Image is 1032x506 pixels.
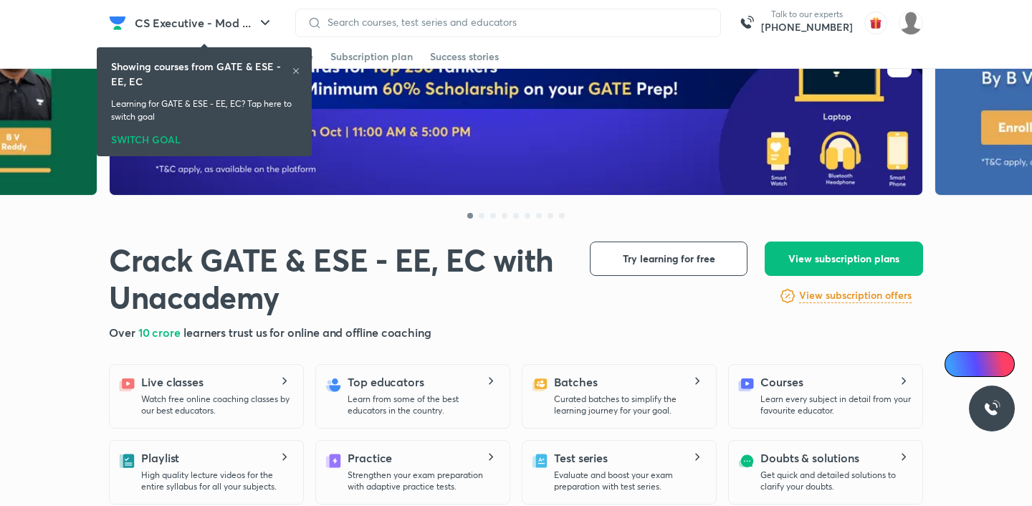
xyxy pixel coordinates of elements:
p: Learn from some of the best educators in the country. [348,393,498,416]
h5: Doubts & solutions [760,449,859,467]
div: Success stories [430,49,499,64]
img: Icon [953,358,965,370]
h5: Test series [554,449,608,467]
span: 10 crore [138,325,183,340]
a: Ai Doubts [945,351,1015,377]
h5: Batches [554,373,597,391]
h1: Crack GATE & ESE - EE, EC with Unacademy [109,242,567,316]
p: High quality lecture videos for the entire syllabus for all your subjects. [141,469,292,492]
h5: Top educators [348,373,424,391]
img: ttu [983,400,1000,417]
a: Success stories [430,45,499,68]
p: Learning for GATE & ESE - EE, EC? Tap here to switch goal [111,97,297,123]
a: Subscription plan [330,45,413,68]
span: Ai Doubts [968,358,1006,370]
span: Try learning for free [623,252,715,266]
div: SWITCH GOAL [111,129,297,145]
img: avatar [864,11,887,34]
h6: Showing courses from GATE & ESE - EE, EC [111,59,292,89]
h6: View subscription offers [799,288,912,303]
input: Search courses, test series and educators [322,16,709,28]
img: Company Logo [109,14,126,32]
p: Talk to our experts [761,9,853,20]
a: View subscription offers [799,287,912,305]
div: Subscription plan [330,49,413,64]
img: Abdul Ramzeen [899,11,923,35]
p: Watch free online coaching classes by our best educators. [141,393,292,416]
a: [PHONE_NUMBER] [761,20,853,34]
p: Learn every subject in detail from your favourite educator. [760,393,911,416]
h5: Live classes [141,373,204,391]
img: call-us [732,9,761,37]
p: Curated batches to simplify the learning journey for your goal. [554,393,704,416]
p: Get quick and detailed solutions to clarify your doubts. [760,469,911,492]
h5: Practice [348,449,392,467]
span: Over [109,325,138,340]
span: View subscription plans [788,252,899,266]
button: View subscription plans [765,242,923,276]
p: Strengthen your exam preparation with adaptive practice tests. [348,469,498,492]
button: Try learning for free [590,242,747,276]
span: learners trust us for online and offline coaching [183,325,431,340]
button: CS Executive - Mod ... [126,9,282,37]
h5: Courses [760,373,803,391]
p: Evaluate and boost your exam preparation with test series. [554,469,704,492]
h5: Playlist [141,449,179,467]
